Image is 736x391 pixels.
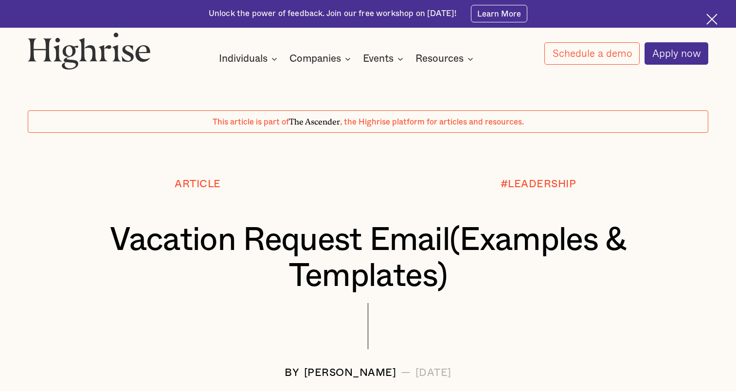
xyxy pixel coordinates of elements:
div: Individuals [219,53,268,65]
div: Article [175,178,221,190]
div: Resources [415,53,476,65]
a: Schedule a demo [544,42,640,65]
div: [DATE] [415,367,451,378]
span: This article is part of [213,118,289,126]
h1: Vacation Request Email(Examples & Templates) [56,222,680,294]
img: Highrise logo [28,32,151,69]
span: The Ascender [289,115,340,125]
div: Resources [415,53,464,65]
div: BY [285,367,299,378]
div: Companies [289,53,341,65]
div: Events [363,53,394,65]
div: Events [363,53,406,65]
div: #LEADERSHIP [501,178,576,190]
a: Apply now [645,42,709,65]
a: Learn More [471,5,528,22]
div: Companies [289,53,354,65]
div: Unlock the power of feedback. Join our free workshop on [DATE]! [209,8,457,19]
div: Individuals [219,53,280,65]
div: [PERSON_NAME] [304,367,396,378]
span: , the Highrise platform for articles and resources. [340,118,524,126]
img: Cross icon [706,14,718,25]
div: — [401,367,411,378]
